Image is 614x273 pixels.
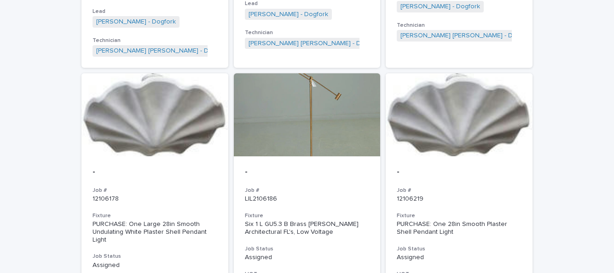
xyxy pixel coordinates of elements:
[245,167,370,178] p: -
[93,167,217,178] p: -
[93,8,217,15] h3: Lead
[397,187,521,194] h3: Job #
[93,253,217,260] h3: Job Status
[397,212,521,220] h3: Fixture
[245,220,370,236] div: Six 1 L GU5.3 B Brass [PERSON_NAME] Architectural FL's, Low Voltage
[397,22,521,29] h3: Technician
[93,261,217,269] p: Assigned
[245,212,370,220] h3: Fixture
[400,32,569,40] a: [PERSON_NAME] [PERSON_NAME] - Dogfork - Technician
[96,47,265,55] a: [PERSON_NAME] [PERSON_NAME] - Dogfork - Technician
[96,18,176,26] a: [PERSON_NAME] - Dogfork
[249,11,328,18] a: [PERSON_NAME] - Dogfork
[400,3,480,11] a: [PERSON_NAME] - Dogfork
[245,195,370,203] p: LIL2106186
[397,245,521,253] h3: Job Status
[93,220,217,243] div: PURCHASE: One Large 28in Smooth Undulating White Plaster Shell Pendant Light
[249,40,417,47] a: [PERSON_NAME] [PERSON_NAME] - Dogfork - Technician
[93,187,217,194] h3: Job #
[397,254,521,261] p: Assigned
[397,167,521,178] p: -
[245,245,370,253] h3: Job Status
[397,195,521,203] p: 12106219
[93,37,217,44] h3: Technician
[245,254,370,261] p: Assigned
[93,212,217,220] h3: Fixture
[397,220,521,236] div: PURCHASE: One 28in Smooth Plaster Shell Pendant Light
[245,187,370,194] h3: Job #
[245,29,370,36] h3: Technician
[93,195,217,203] p: 12106178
